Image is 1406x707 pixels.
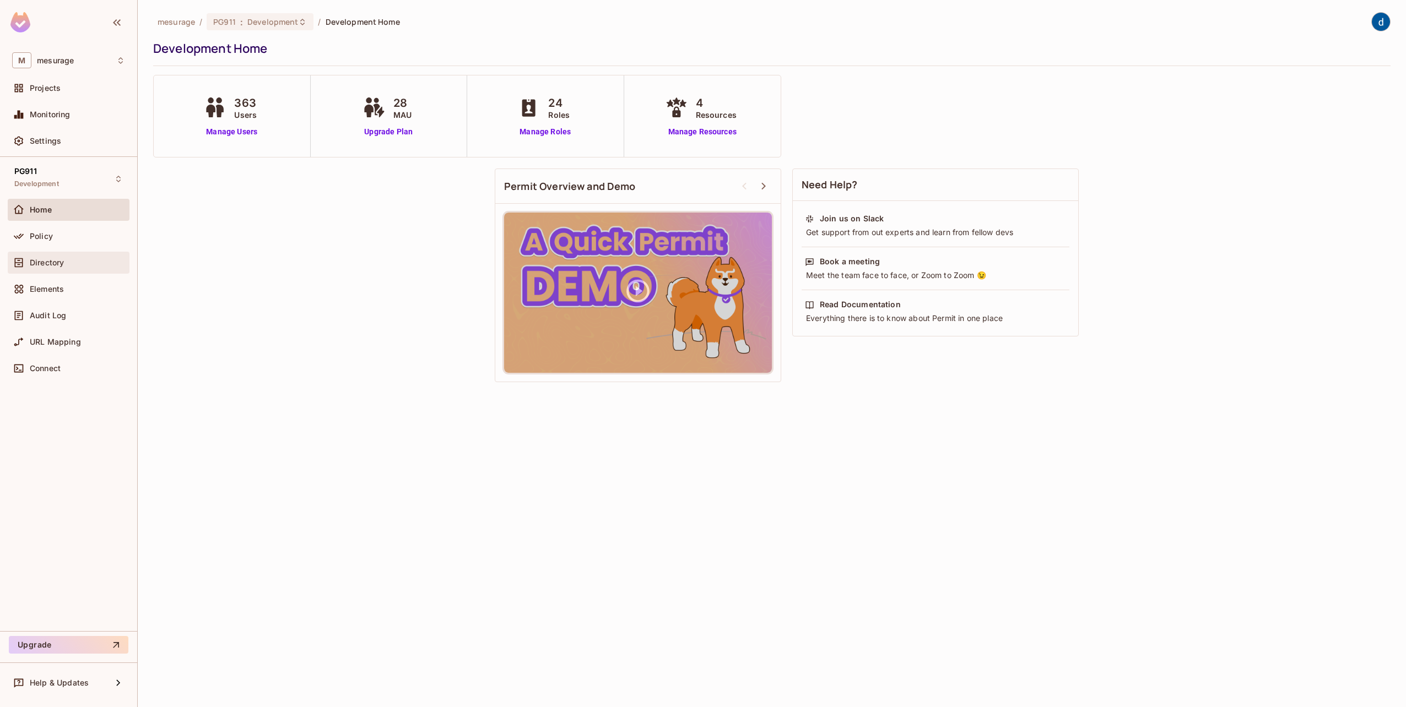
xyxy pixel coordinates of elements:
[234,95,257,111] span: 363
[30,678,89,687] span: Help & Updates
[360,126,417,138] a: Upgrade Plan
[1372,13,1390,31] img: dev 911gcl
[12,52,31,68] span: M
[696,109,737,121] span: Resources
[30,338,81,346] span: URL Mapping
[240,18,244,26] span: :
[158,17,195,27] span: the active workspace
[30,311,66,320] span: Audit Log
[199,17,202,27] li: /
[548,95,570,111] span: 24
[30,110,71,119] span: Monitoring
[663,126,742,138] a: Manage Resources
[820,256,880,267] div: Book a meeting
[820,213,884,224] div: Join us on Slack
[30,205,52,214] span: Home
[515,126,575,138] a: Manage Roles
[805,313,1066,324] div: Everything there is to know about Permit in one place
[37,56,74,65] span: Workspace: mesurage
[30,258,64,267] span: Directory
[14,180,59,188] span: Development
[548,109,570,121] span: Roles
[14,167,37,176] span: PG911
[805,270,1066,281] div: Meet the team face to face, or Zoom to Zoom 😉
[393,95,412,111] span: 28
[393,109,412,121] span: MAU
[9,636,128,654] button: Upgrade
[234,109,257,121] span: Users
[201,126,262,138] a: Manage Users
[30,364,61,373] span: Connect
[30,285,64,293] span: Elements
[820,299,901,310] div: Read Documentation
[153,40,1385,57] div: Development Home
[30,137,61,145] span: Settings
[247,17,298,27] span: Development
[10,12,30,32] img: SReyMgAAAABJRU5ErkJggg==
[30,84,61,93] span: Projects
[504,180,636,193] span: Permit Overview and Demo
[802,178,858,192] span: Need Help?
[213,17,236,27] span: PG911
[805,227,1066,238] div: Get support from out experts and learn from fellow devs
[318,17,321,27] li: /
[30,232,53,241] span: Policy
[696,95,737,111] span: 4
[326,17,400,27] span: Development Home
